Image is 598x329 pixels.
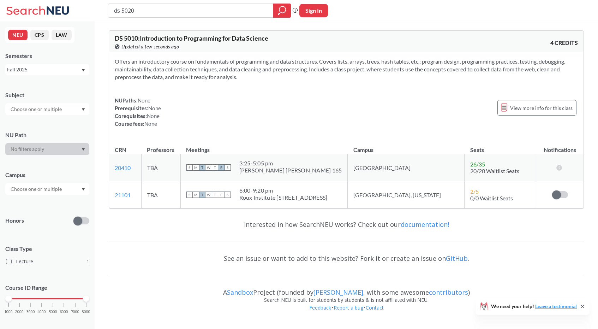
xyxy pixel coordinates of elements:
a: documentation! [401,220,449,229]
span: S [186,164,193,171]
span: 5000 [49,310,57,314]
span: 4000 [37,310,46,314]
td: TBA [141,181,180,208]
div: Subject [5,91,89,99]
div: [PERSON_NAME] [PERSON_NAME] 165 [239,167,342,174]
label: Lecture [6,257,89,266]
span: None [148,105,161,111]
span: 1000 [4,310,13,314]
span: T [199,164,205,171]
span: None [147,113,160,119]
a: 21101 [115,192,131,198]
span: W [205,164,212,171]
button: NEU [8,30,28,40]
input: Choose one or multiple [7,185,66,193]
a: [PERSON_NAME] [313,288,363,296]
span: 3000 [26,310,35,314]
a: contributors [429,288,468,296]
span: 1 [86,258,89,265]
div: Fall 2025 [7,66,81,74]
div: Dropdown arrow [5,103,89,115]
span: M [193,164,199,171]
a: Leave a testimonial [535,303,577,309]
div: 6:00 - 9:20 pm [239,187,328,194]
th: Professors [141,139,180,154]
span: Updated a few seconds ago [121,43,179,51]
svg: Dropdown arrow [82,108,85,111]
div: A Project (founded by , with some awesome ) [109,282,584,296]
span: 4 CREDITS [550,39,578,47]
div: CRN [115,146,126,154]
span: 6000 [60,310,68,314]
input: Choose one or multiple [7,105,66,113]
div: magnifying glass [273,4,291,18]
div: Dropdown arrow [5,183,89,195]
span: T [212,192,218,198]
p: Course ID Range [5,284,89,292]
a: Report a bug [333,304,364,311]
div: Fall 2025Dropdown arrow [5,64,89,75]
svg: Dropdown arrow [82,148,85,151]
a: GitHub [446,254,468,263]
div: Roux Institute [STREET_ADDRESS] [239,194,328,201]
th: Campus [348,139,465,154]
div: See an issue or want to add to this website? Fork it or create an issue on . [109,248,584,269]
span: Class Type [5,245,89,253]
a: Contact [365,304,384,311]
span: 8000 [82,310,90,314]
span: DS 5010 : Introduction to Programming for Data Science [115,34,268,42]
div: NU Path [5,131,89,139]
svg: Dropdown arrow [82,188,85,191]
a: Feedback [309,304,331,311]
section: Offers an introductory course on fundamentals of programming and data structures. Covers lists, a... [115,58,578,81]
th: Notifications [536,139,584,154]
svg: Dropdown arrow [82,69,85,72]
span: 26 / 35 [470,161,485,168]
div: Interested in how SearchNEU works? Check out our [109,214,584,235]
span: S [225,192,231,198]
input: Class, professor, course number, "phrase" [113,5,268,17]
a: Sandbox [227,288,253,296]
div: Campus [5,171,89,179]
span: S [186,192,193,198]
td: [GEOGRAPHIC_DATA] [348,154,465,181]
span: S [225,164,231,171]
span: 2000 [15,310,24,314]
span: 0/0 Waitlist Seats [470,195,513,201]
span: F [218,192,225,198]
div: 3:25 - 5:05 pm [239,160,342,167]
span: 7000 [71,310,79,314]
span: None [138,97,150,104]
div: • • [109,304,584,322]
th: Meetings [180,139,348,154]
svg: magnifying glass [278,6,286,16]
span: 20/20 Waitlist Seats [470,168,519,174]
div: NUPaths: Prerequisites: Corequisites: Course fees: [115,96,161,128]
td: [GEOGRAPHIC_DATA], [US_STATE] [348,181,465,208]
span: View more info for this class [510,104,573,112]
span: None [144,121,157,127]
span: T [199,192,205,198]
button: CPS [30,30,49,40]
span: 2 / 5 [470,188,479,195]
div: Semesters [5,52,89,60]
button: LAW [52,30,72,40]
span: T [212,164,218,171]
th: Seats [465,139,536,154]
span: M [193,192,199,198]
p: Honors [5,217,24,225]
a: 20410 [115,164,131,171]
div: Search NEU is built for students by students & is not affiliated with NEU. [109,296,584,304]
span: We need your help! [491,304,577,309]
button: Sign In [299,4,328,17]
td: TBA [141,154,180,181]
span: W [205,192,212,198]
div: Dropdown arrow [5,143,89,155]
span: F [218,164,225,171]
